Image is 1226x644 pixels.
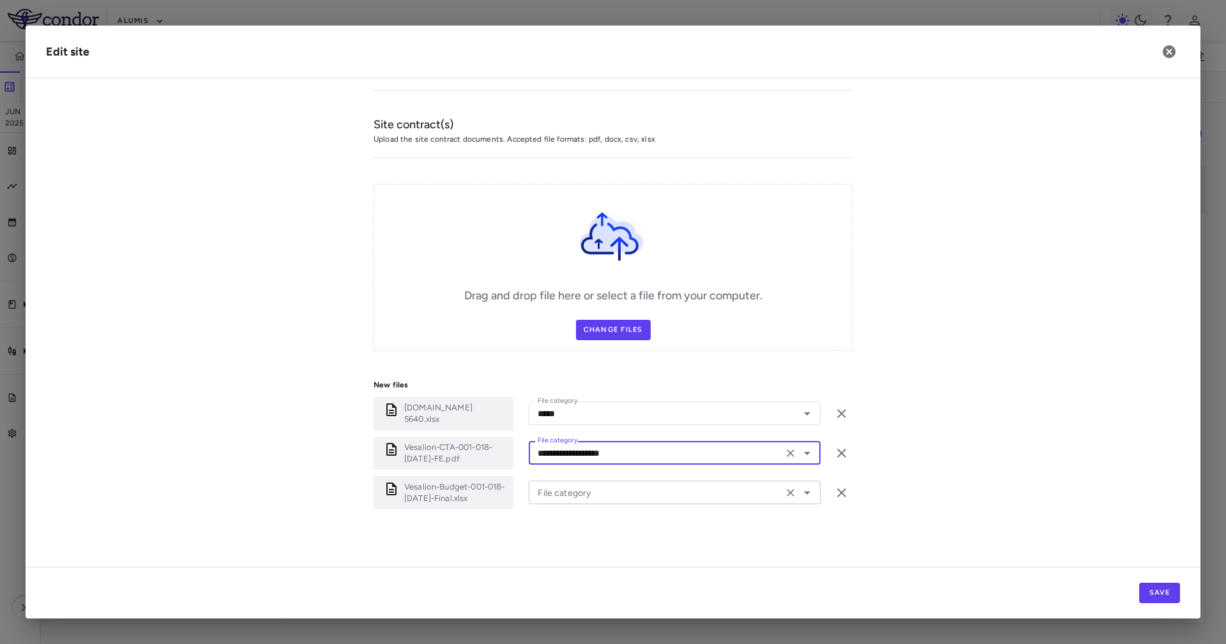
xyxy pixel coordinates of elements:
[798,405,816,423] button: Open
[831,482,852,504] button: Remove
[831,403,852,424] button: Remove
[374,133,852,145] span: Upload the site contract documents. Accepted file formats: pdf, docx, csv, xlsx
[404,481,508,504] p: Vesalion-Budget-001-018-09Jul2025-Final.xlsx
[374,116,852,133] h6: Site contract(s)
[798,444,816,462] button: Open
[46,43,89,61] div: Edit site
[538,435,577,446] label: File category
[798,484,816,502] button: Open
[404,442,508,465] p: Vesalion-CTA-001-018-19Jul2025-FE.pdf
[404,402,508,425] p: ESK-001-018.Site 5640.xlsx
[576,320,651,340] label: Change Files
[782,484,799,502] button: Clear
[831,442,852,464] button: Remove
[782,444,799,462] button: Clear
[1139,583,1180,603] button: Save
[464,287,762,304] h6: Drag and drop file here or select a file from your computer.
[374,379,852,391] p: New files
[538,396,577,407] label: File category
